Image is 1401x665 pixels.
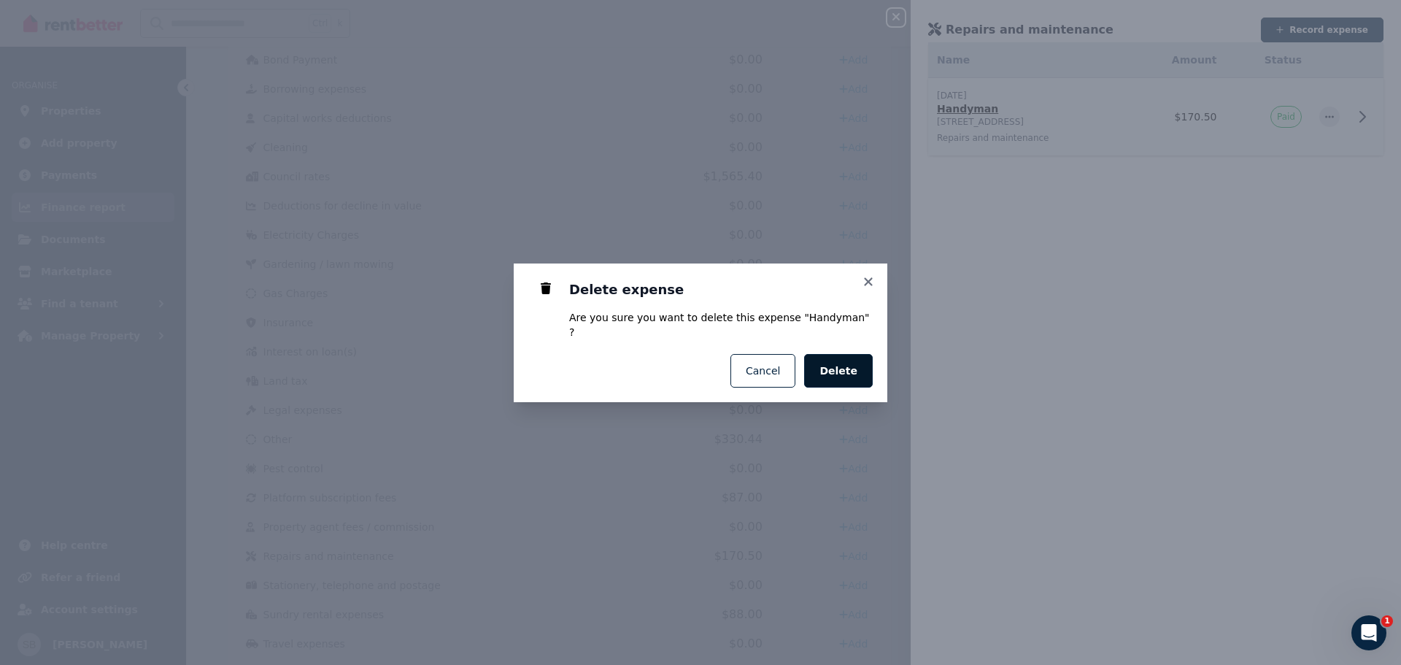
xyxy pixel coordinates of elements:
[569,281,870,299] h3: Delete expense
[1351,615,1386,650] iframe: Intercom live chat
[819,364,857,378] span: Delete
[804,354,873,388] button: Delete
[730,354,795,388] button: Cancel
[569,310,870,339] p: Are you sure you want to delete this expense " Handyman " ?
[1381,615,1393,627] span: 1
